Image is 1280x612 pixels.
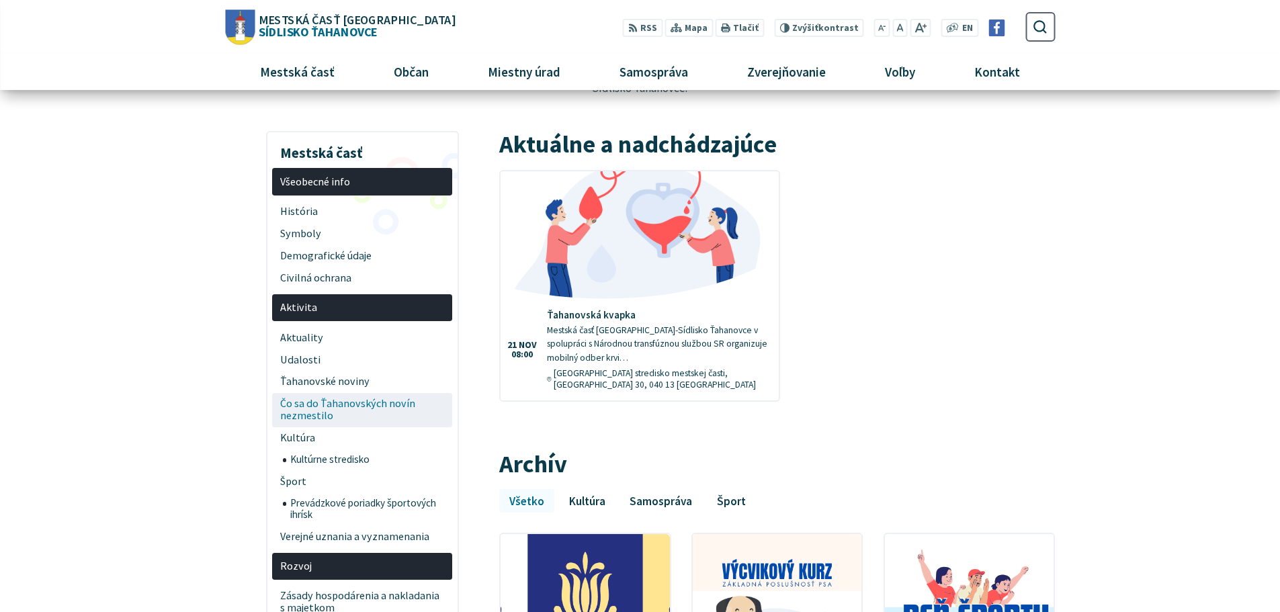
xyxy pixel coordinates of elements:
[874,19,890,37] button: Zmenšiť veľkosť písma
[290,449,445,471] span: Kultúrne stredisko
[507,341,517,350] span: 21
[259,13,455,26] span: Mestská časť [GEOGRAPHIC_DATA]
[272,200,452,222] a: História
[559,489,615,512] a: Kultúra
[272,393,452,427] a: Čo sa do Ťahanovských novín nezmestilo
[225,9,255,44] img: Prejsť na domovskú stránku
[280,297,445,319] span: Aktivita
[623,19,663,37] a: RSS
[499,131,1054,158] h2: Aktuálne a nadchádzajúce
[255,13,455,38] span: Sídlisko Ťahanovce
[272,525,452,548] a: Verejné uznania a vyznamenania
[742,54,831,90] span: Zverejňovanie
[255,54,339,90] span: Mestská časť
[910,19,931,37] button: Zväčšiť veľkosť písma
[792,23,859,34] span: kontrast
[892,19,907,37] button: Nastaviť pôvodnú veľkosť písma
[707,489,755,512] a: Šport
[970,54,1025,90] span: Kontakt
[290,492,445,525] span: Prevádzkové poriadky športových ihrísk
[280,393,445,427] span: Čo sa do Ťahanovských novín nezmestilo
[235,54,359,90] a: Mestská časť
[280,427,445,449] span: Kultúra
[950,54,1045,90] a: Kontakt
[685,21,708,36] span: Mapa
[614,54,693,90] span: Samospráva
[723,54,851,90] a: Zverejňovanie
[880,54,921,90] span: Voľby
[280,267,445,289] span: Civilná ochrana
[280,525,445,548] span: Verejné uznania a vyznamenania
[482,54,565,90] span: Miestny úrad
[272,371,452,393] a: Ťahanovské noviny
[272,427,452,449] a: Kultúra
[272,326,452,349] a: Aktuality
[665,19,713,37] a: Mapa
[280,371,445,393] span: Ťahanovské noviny
[280,171,445,193] span: Všeobecné info
[620,489,702,512] a: Samospráva
[388,54,433,90] span: Občan
[519,341,537,350] span: nov
[463,54,585,90] a: Miestny úrad
[733,23,759,34] span: Tlačiť
[272,222,452,245] a: Symboly
[272,168,452,195] a: Všeobecné info
[501,171,779,401] a: Ťahanovská kvapka Mestská časť [GEOGRAPHIC_DATA]-Sídlisko Ťahanovce v spolupráci s Národnou trans...
[547,309,769,321] h4: Ťahanovská kvapka
[499,489,554,512] a: Všetko
[272,245,452,267] a: Demografické údaje
[280,326,445,349] span: Aktuality
[280,555,445,577] span: Rozvoj
[499,451,1054,478] h2: Archív
[640,21,657,36] span: RSS
[272,294,452,322] a: Aktivita
[283,449,453,471] a: Kultúrne stredisko
[507,350,537,359] span: 08:00
[280,470,445,492] span: Šport
[486,68,793,95] p: Uskutočnené a plánované udalosti v [GEOGRAPHIC_DATA]-Sídlisko Ťahanovce.
[272,267,452,289] a: Civilná ochrana
[280,200,445,222] span: História
[280,349,445,371] span: Udalosti
[283,492,453,525] a: Prevádzkové poriadky športových ihrísk
[272,135,452,163] h3: Mestská časť
[774,19,863,37] button: Zvýšiťkontrast
[272,470,452,492] a: Šport
[280,222,445,245] span: Symboly
[272,553,452,580] a: Rozvoj
[962,21,973,36] span: EN
[554,367,769,390] span: [GEOGRAPHIC_DATA] stredisko mestskej časti, [GEOGRAPHIC_DATA] 30, 040 13 [GEOGRAPHIC_DATA]
[369,54,453,90] a: Občan
[861,54,940,90] a: Voľby
[225,9,455,44] a: Logo Sídlisko Ťahanovce, prejsť na domovskú stránku.
[716,19,764,37] button: Tlačiť
[280,245,445,267] span: Demografické údaje
[792,22,818,34] span: Zvýšiť
[272,349,452,371] a: Udalosti
[959,21,977,36] a: EN
[547,324,769,365] p: Mestská časť [GEOGRAPHIC_DATA]-Sídlisko Ťahanovce v spolupráci s Národnou transfúznou službou SR ...
[988,19,1005,36] img: Prejsť na Facebook stránku
[595,54,713,90] a: Samospráva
